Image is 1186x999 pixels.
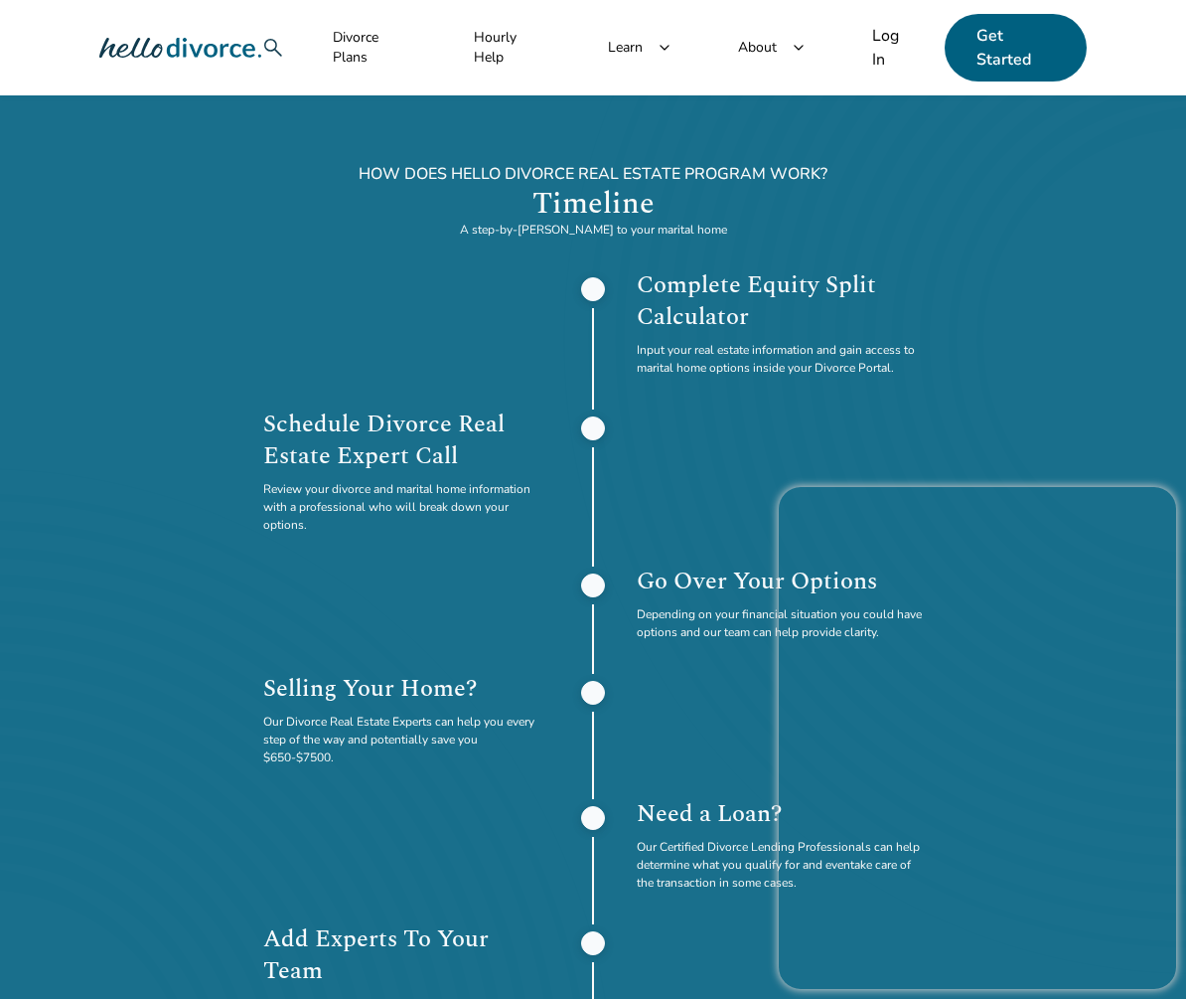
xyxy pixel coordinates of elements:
[460,222,727,238] p: A step-by-[PERSON_NAME] to your marital home
[263,673,549,705] div: Selling Your Home?
[637,341,923,377] div: Input your real estate information and gain access to marital home options inside your Divorce Po...
[263,923,549,987] div: Add Experts To Your Team
[637,605,923,641] p: Depending on your financial situation you could have options and our team can help provide clarity.
[576,28,706,68] a: Learnkeyboard_arrow_down
[442,18,576,78] a: Hourly Help
[637,566,923,597] div: Go Over Your Options
[261,36,285,60] span: search
[263,480,549,534] div: Review your divorce and marital home information with a professional who will break down your opt...
[637,269,923,333] div: Complete Equity Split Calculator
[532,186,655,222] h2: Timeline
[637,838,923,892] div: Our Certified Divorce Lending Professionals can help determine what you qualify for and even
[637,798,923,830] div: Need a Loan?
[359,162,827,186] span: How Does Hello Divorce Real Estate Program Work?
[637,857,911,891] span: take care of the transaction in some cases.
[706,28,840,68] a: Aboutkeyboard_arrow_down
[840,14,945,82] a: Log In
[301,18,442,78] a: Divorce Plans
[779,487,1176,989] iframe: Popup CTA
[789,38,809,58] span: keyboard_arrow_down
[655,38,674,58] span: keyboard_arrow_down
[263,409,549,472] div: Schedule Divorce Real Estate Expert Call
[945,14,1087,82] a: Get Started
[263,714,534,765] span: Our Divorce Real Estate Experts can help you every step of the way and potentially save you $650-...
